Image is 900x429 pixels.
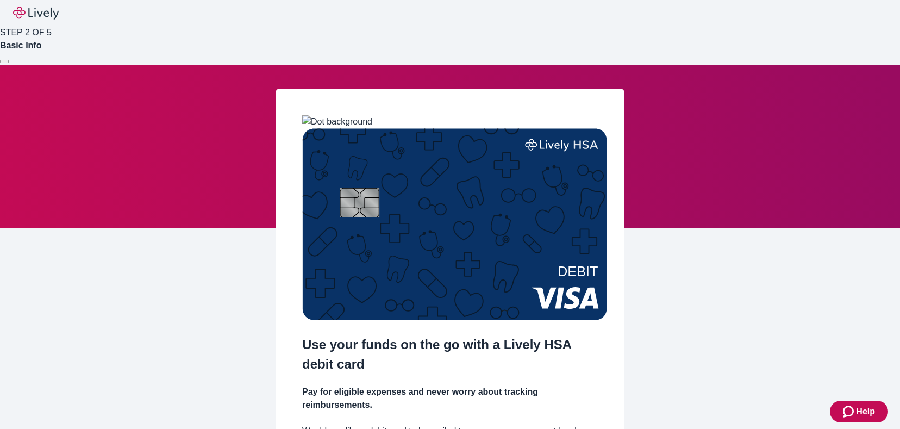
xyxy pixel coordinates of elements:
[13,7,59,20] img: Lively
[302,335,598,374] h2: Use your funds on the go with a Lively HSA debit card
[843,405,856,418] svg: Zendesk support icon
[302,128,607,320] img: Debit card
[830,401,888,422] button: Zendesk support iconHelp
[302,115,372,128] img: Dot background
[856,405,875,418] span: Help
[302,386,598,412] h4: Pay for eligible expenses and never worry about tracking reimbursements.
